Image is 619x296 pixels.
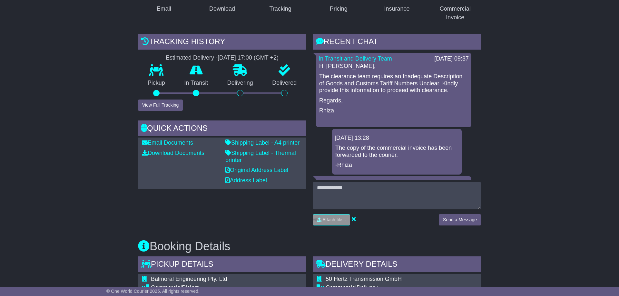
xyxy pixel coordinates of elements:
[326,284,357,291] span: Commercial
[142,150,204,156] a: Download Documents
[218,80,263,87] p: Delivering
[263,80,307,87] p: Delivered
[225,150,296,163] a: Shipping Label - Thermal printer
[313,256,481,274] div: Delivery Details
[319,107,468,114] p: Rhiza
[335,145,458,158] p: The copy of the commercial invoice has been forwarded to the courier.
[326,284,472,291] div: Delivery
[439,214,481,225] button: Send a Message
[319,97,468,104] p: Regards,
[151,284,297,291] div: Pickup
[151,276,227,282] span: Balmoral Engineering Pty. Ltd
[151,284,182,291] span: Commercial
[270,5,291,13] div: Tracking
[142,139,193,146] a: Email Documents
[433,5,477,22] div: Commercial Invoice
[138,120,306,138] div: Quick Actions
[319,55,392,62] a: In Transit and Delivery Team
[319,63,468,70] p: Hi [PERSON_NAME],
[313,34,481,51] div: RECENT CHAT
[384,5,409,13] div: Insurance
[138,256,306,274] div: Pickup Details
[335,162,458,169] p: -Rhiza
[335,135,459,142] div: [DATE] 13:28
[175,80,218,87] p: In Transit
[330,5,348,13] div: Pricing
[225,139,300,146] a: Shipping Label - A4 printer
[138,100,183,111] button: View Full Tracking
[319,73,468,94] p: The clearance team requires an Inadequate Description of Goods and Customs Tariff Numbers Unclear...
[138,240,481,253] h3: Booking Details
[138,54,306,62] div: Estimated Delivery -
[326,276,402,282] span: 50 Hertz Transmission GmbH
[225,177,267,184] a: Address Label
[319,179,375,185] a: To Be Collected Team
[138,80,175,87] p: Pickup
[434,55,469,62] div: [DATE] 09:37
[434,179,469,186] div: [DATE] 10:50
[218,54,279,62] div: [DATE] 17:00 (GMT +2)
[157,5,171,13] div: Email
[209,5,235,13] div: Download
[138,34,306,51] div: Tracking history
[106,289,200,294] span: © One World Courier 2025. All rights reserved.
[225,167,288,173] a: Original Address Label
